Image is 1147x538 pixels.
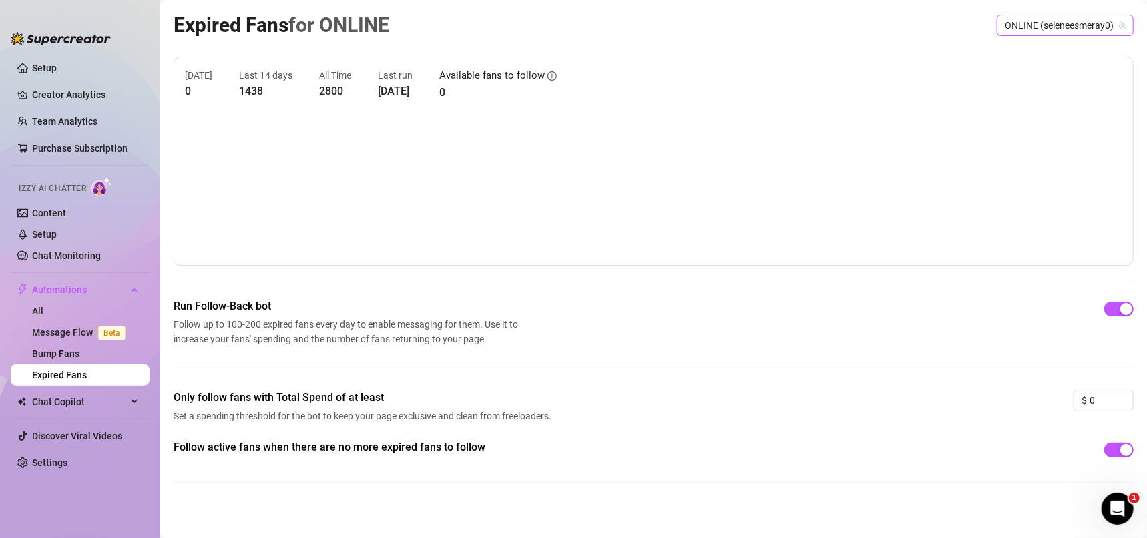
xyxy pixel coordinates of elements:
[32,250,101,261] a: Chat Monitoring
[1102,493,1134,525] iframe: Intercom live chat
[32,138,139,159] a: Purchase Subscription
[174,298,523,314] span: Run Follow-Back bot
[1129,493,1140,503] span: 1
[32,370,87,380] a: Expired Fans
[32,391,127,413] span: Chat Copilot
[1090,390,1133,411] input: 0.00
[32,229,57,240] a: Setup
[32,327,131,338] a: Message FlowBeta
[439,84,557,101] article: 0
[19,182,86,195] span: Izzy AI Chatter
[185,68,212,83] article: [DATE]
[174,317,523,346] span: Follow up to 100-200 expired fans every day to enable messaging for them. Use it to increase your...
[17,284,28,295] span: thunderbolt
[98,326,126,340] span: Beta
[32,348,79,359] a: Bump Fans
[91,177,112,196] img: AI Chatter
[1005,15,1126,35] span: ONLINE (seleneesmeray0)
[32,431,122,441] a: Discover Viral Videos
[32,116,97,127] a: Team Analytics
[378,68,413,83] article: Last run
[174,9,389,41] article: Expired Fans
[32,457,67,468] a: Settings
[319,83,351,99] article: 2800
[378,83,413,99] article: [DATE]
[239,68,292,83] article: Last 14 days
[174,439,555,455] span: Follow active fans when there are no more expired fans to follow
[185,83,212,99] article: 0
[547,71,557,81] span: info-circle
[32,279,127,300] span: Automations
[32,63,57,73] a: Setup
[17,397,26,407] img: Chat Copilot
[1118,21,1126,29] span: team
[174,409,555,423] span: Set a spending threshold for the bot to keep your page exclusive and clean from freeloaders.
[32,306,43,316] a: All
[32,208,66,218] a: Content
[11,32,111,45] img: logo-BBDzfeDw.svg
[174,390,555,406] span: Only follow fans with Total Spend of at least
[288,13,389,37] span: for ONLINE
[439,68,545,84] article: Available fans to follow
[319,68,351,83] article: All Time
[239,83,292,99] article: 1438
[32,84,139,105] a: Creator Analytics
